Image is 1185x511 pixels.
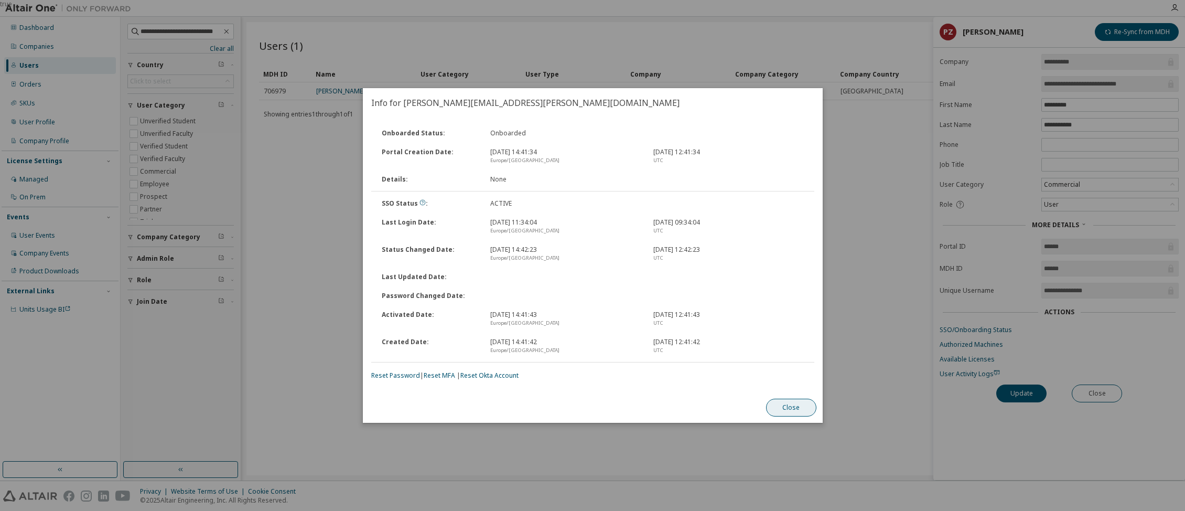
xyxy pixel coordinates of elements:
div: Created Date : [375,338,484,355]
div: Onboarded Status : [375,129,484,137]
div: Password Changed Date : [375,292,484,300]
div: Activated Date : [375,311,484,327]
div: UTC [653,227,804,235]
a: Reset Password [371,371,420,380]
div: [DATE] 14:41:34 [484,148,647,165]
div: Europe/[GEOGRAPHIC_DATA] [490,254,641,262]
div: Last Login Date : [375,218,484,235]
a: Reset MFA [424,371,455,380]
div: [DATE] 09:34:04 [647,218,810,235]
a: Reset Okta Account [460,371,519,380]
div: [DATE] 14:41:43 [484,311,647,327]
div: Portal Creation Date : [375,148,484,165]
div: [DATE] 12:41:43 [647,311,810,327]
h2: Info for [PERSON_NAME][EMAIL_ADDRESS][PERSON_NAME][DOMAIN_NAME] [363,88,823,118]
div: Last Updated Date : [375,273,484,281]
div: Europe/[GEOGRAPHIC_DATA] [490,319,641,327]
div: UTC [653,319,804,327]
div: None [484,175,647,184]
div: Status Changed Date : [375,246,484,262]
div: SSO Status : [375,199,484,208]
div: Europe/[GEOGRAPHIC_DATA] [490,156,641,165]
div: ACTIVE [484,199,647,208]
div: | | [371,371,814,380]
div: Europe/[GEOGRAPHIC_DATA] [490,346,641,355]
div: [DATE] 14:41:42 [484,338,647,355]
div: UTC [653,156,804,165]
div: Onboarded [484,129,647,137]
div: UTC [653,254,804,262]
div: Europe/[GEOGRAPHIC_DATA] [490,227,641,235]
div: Details : [375,175,484,184]
div: [DATE] 12:42:23 [647,246,810,262]
div: [DATE] 11:34:04 [484,218,647,235]
div: [DATE] 12:41:42 [647,338,810,355]
button: Close [766,399,816,417]
div: [DATE] 12:41:34 [647,148,810,165]
div: UTC [653,346,804,355]
div: [DATE] 14:42:23 [484,246,647,262]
